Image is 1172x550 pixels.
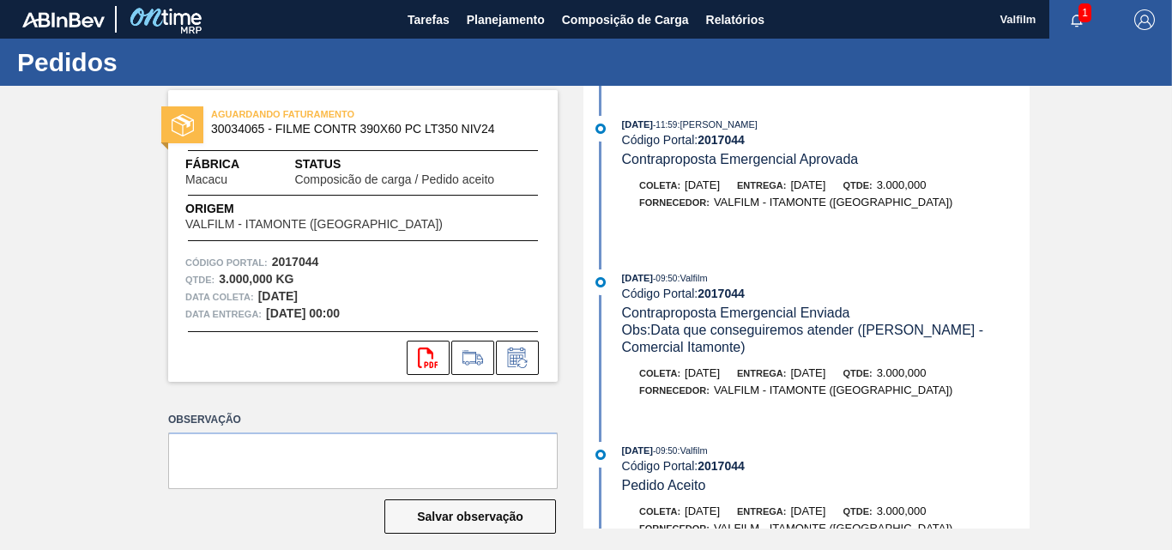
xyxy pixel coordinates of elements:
span: Pedido Aceito [622,478,706,493]
span: Tarefas [408,9,450,30]
span: Planejamento [467,9,545,30]
div: Código Portal: [622,133,1030,147]
img: atual [595,124,606,134]
span: Coleta: [639,506,680,517]
span: Contraproposta Emergencial Enviada [622,305,850,320]
span: 3.000,000 [877,366,927,379]
button: Notificações [1049,8,1104,32]
span: 3.000,000 [877,505,927,517]
span: [DATE] [622,273,653,283]
span: Status [294,155,541,173]
span: Entrega: [737,180,786,190]
span: VALFILM - ITAMONTE ([GEOGRAPHIC_DATA]) [714,384,953,396]
div: Ir para Composição de Carga [451,341,494,375]
span: Composicão de carga / Pedido aceito [294,173,494,186]
span: [DATE] [685,505,720,517]
span: Coleta: [639,368,680,378]
span: Coleta: [639,180,680,190]
span: - 11:59 [653,120,677,130]
span: Código Portal: [185,254,268,271]
span: Fornecedor: [639,523,710,534]
div: Informar alteração no pedido [496,341,539,375]
span: 1 [1078,3,1091,22]
strong: 3.000,000 KG [219,272,293,286]
img: Logout [1134,9,1155,30]
span: VALFILM - ITAMONTE ([GEOGRAPHIC_DATA]) [185,218,443,231]
span: Contraproposta Emergencial Aprovada [622,152,859,166]
strong: 2017044 [698,133,745,147]
h1: Pedidos [17,52,322,72]
span: Fornecedor: [639,385,710,396]
img: TNhmsLtSVTkK8tSr43FrP2fwEKptu5GPRR3wAAAABJRU5ErkJggg== [22,12,105,27]
span: 3.000,000 [877,178,927,191]
span: [DATE] [790,178,825,191]
span: Composição de Carga [562,9,689,30]
span: [DATE] [622,445,653,456]
span: VALFILM - ITAMONTE ([GEOGRAPHIC_DATA]) [714,196,953,209]
button: Salvar observação [384,499,556,534]
span: VALFILM - ITAMONTE ([GEOGRAPHIC_DATA]) [714,522,953,535]
span: [DATE] [790,366,825,379]
span: 30034065 - FILME CONTR 390X60 PC LT350 NIV24 [211,123,523,136]
span: Fábrica [185,155,281,173]
span: : [PERSON_NAME] [677,119,758,130]
span: Qtde: [843,180,872,190]
span: Relatórios [706,9,764,30]
img: status [172,114,194,136]
div: Código Portal: [622,459,1030,473]
span: Macacu [185,173,227,186]
span: Entrega: [737,368,786,378]
span: Data entrega: [185,305,262,323]
div: Código Portal: [622,287,1030,300]
span: Fornecedor: [639,197,710,208]
span: Qtde: [843,368,872,378]
span: Data coleta: [185,288,254,305]
span: - 09:50 [653,446,677,456]
strong: [DATE] [258,289,298,303]
span: Qtde: [843,506,872,517]
div: Abrir arquivo PDF [407,341,450,375]
span: AGUARDANDO FATURAMENTO [211,106,451,123]
span: [DATE] [685,366,720,379]
strong: 2017044 [272,255,319,269]
span: [DATE] [685,178,720,191]
span: : Valfilm [677,445,707,456]
span: [DATE] [790,505,825,517]
span: Qtde : [185,271,214,288]
span: Origem [185,200,492,218]
span: Obs: Data que conseguiremos atender ([PERSON_NAME] - Comercial Itamonte) [622,323,988,354]
span: : Valfilm [677,273,707,283]
img: atual [595,450,606,460]
strong: 2017044 [698,459,745,473]
img: atual [595,277,606,287]
span: [DATE] [622,119,653,130]
label: Observação [168,408,558,432]
span: Entrega: [737,506,786,517]
strong: [DATE] 00:00 [266,306,340,320]
span: - 09:50 [653,274,677,283]
strong: 2017044 [698,287,745,300]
